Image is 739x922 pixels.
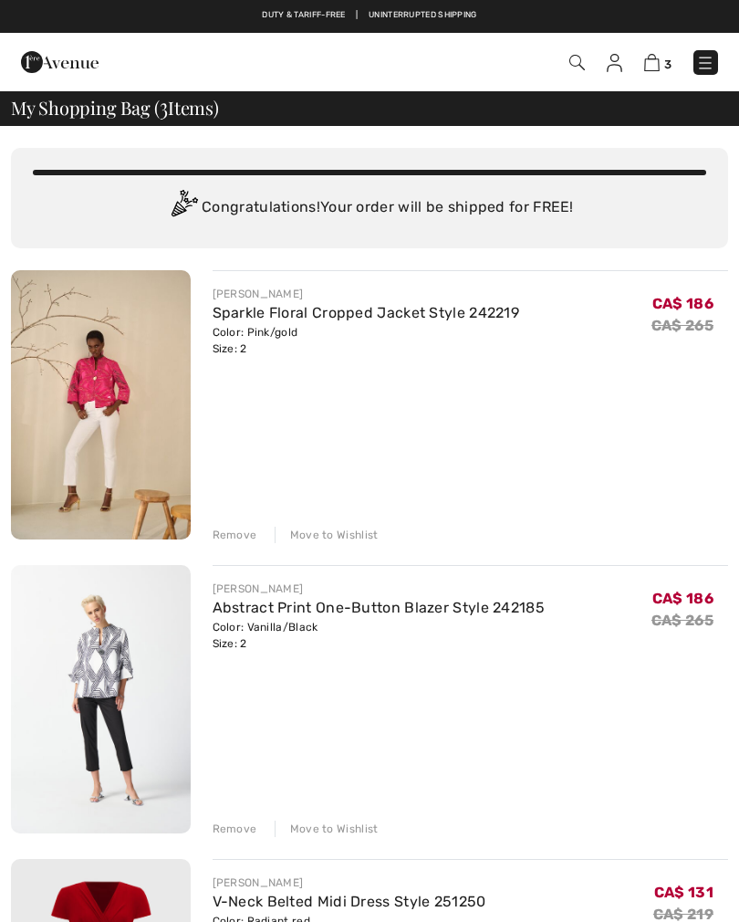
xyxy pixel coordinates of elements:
[275,527,379,543] div: Move to Wishlist
[213,875,486,891] div: [PERSON_NAME]
[664,58,671,71] span: 3
[213,527,257,543] div: Remove
[33,190,706,226] div: Congratulations! Your order will be shipped for FREE!
[213,599,546,616] a: Abstract Print One-Button Blazer Style 242185
[160,94,168,118] span: 3
[213,581,546,597] div: [PERSON_NAME]
[213,324,520,357] div: Color: Pink/gold Size: 2
[165,190,202,226] img: Congratulation2.svg
[21,52,99,69] a: 1ère Avenue
[644,54,660,71] img: Shopping Bag
[696,54,714,72] img: Menu
[569,55,585,70] img: Search
[213,821,257,837] div: Remove
[11,565,191,833] img: Abstract Print One-Button Blazer Style 242185
[21,44,99,80] img: 1ère Avenue
[652,295,713,312] span: CA$ 186
[213,619,546,652] div: Color: Vanilla/Black Size: 2
[213,304,520,321] a: Sparkle Floral Cropped Jacket Style 242219
[607,54,622,72] img: My Info
[275,821,379,837] div: Move to Wishlist
[213,286,520,302] div: [PERSON_NAME]
[11,99,219,117] span: My Shopping Bag ( Items)
[654,884,713,901] span: CA$ 131
[644,51,671,73] a: 3
[213,893,486,910] a: V-Neck Belted Midi Dress Style 251250
[651,317,713,334] s: CA$ 265
[652,590,713,607] span: CA$ 186
[651,612,713,629] s: CA$ 265
[11,270,191,540] img: Sparkle Floral Cropped Jacket Style 242219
